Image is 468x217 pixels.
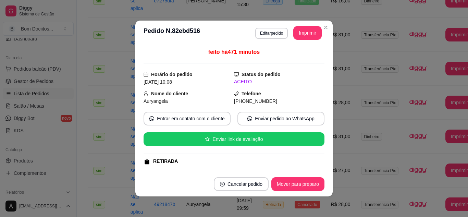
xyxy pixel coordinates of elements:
span: [PHONE_NUMBER] [234,98,277,104]
strong: Nome do cliente [151,91,188,96]
h3: Pedido N. 82ebd516 [144,26,200,40]
button: starEnviar link de avaliação [144,132,324,146]
span: close-circle [220,182,225,186]
button: Mover para preparo [271,177,324,191]
button: whats-appEntrar em contato com o cliente [144,112,231,125]
span: whats-app [247,116,252,121]
span: [DATE] 10:08 [144,79,172,85]
strong: Telefone [242,91,261,96]
button: whats-appEnviar pedido ao WhatsApp [237,112,324,125]
span: whats-app [149,116,154,121]
span: user [144,91,148,96]
strong: Status do pedido [242,72,281,77]
span: star [205,137,210,142]
div: RETIRADA [153,158,178,165]
strong: Horário do pedido [151,72,193,77]
span: phone [234,91,239,96]
button: Editarpedido [255,28,288,39]
div: ACEITO [234,78,324,85]
span: desktop [234,72,239,77]
button: close-circleCancelar pedido [214,177,269,191]
button: Imprimir [293,26,322,40]
span: feito há 471 minutos [208,49,260,55]
span: calendar [144,72,148,77]
span: Auryangela [144,98,168,104]
button: Close [320,22,331,33]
